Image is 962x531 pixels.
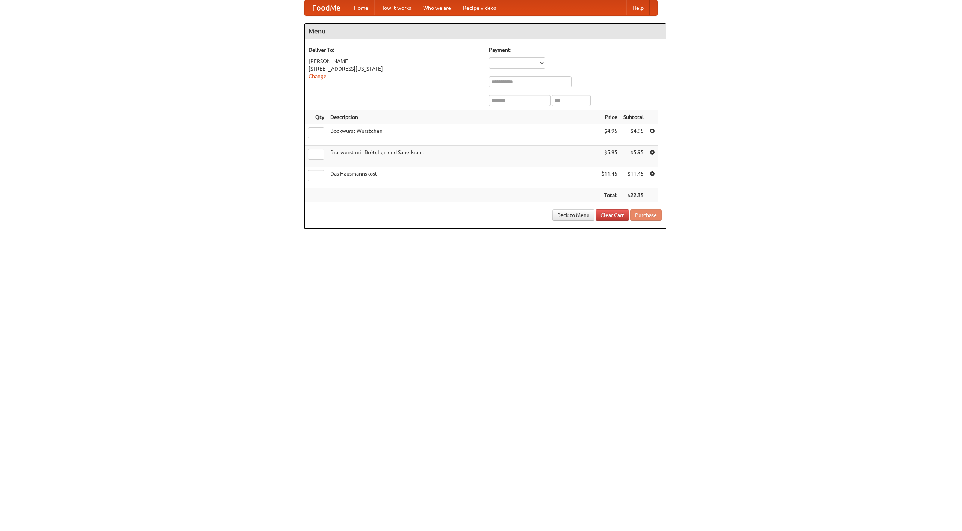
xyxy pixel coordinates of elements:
[626,0,650,15] a: Help
[552,209,594,221] a: Back to Menu
[309,46,481,54] h5: Deliver To:
[309,65,481,72] div: [STREET_ADDRESS][US_STATE]
[598,110,620,124] th: Price
[598,146,620,167] td: $5.95
[327,124,598,146] td: Bockwurst Würstchen
[305,110,327,124] th: Qty
[457,0,502,15] a: Recipe videos
[598,188,620,202] th: Total:
[598,167,620,188] td: $11.45
[374,0,417,15] a: How it works
[327,146,598,167] td: Bratwurst mit Brötchen und Sauerkraut
[620,188,647,202] th: $22.35
[489,46,662,54] h5: Payment:
[309,57,481,65] div: [PERSON_NAME]
[620,110,647,124] th: Subtotal
[348,0,374,15] a: Home
[596,209,629,221] a: Clear Cart
[620,124,647,146] td: $4.95
[417,0,457,15] a: Who we are
[305,24,666,39] h4: Menu
[630,209,662,221] button: Purchase
[598,124,620,146] td: $4.95
[620,167,647,188] td: $11.45
[305,0,348,15] a: FoodMe
[620,146,647,167] td: $5.95
[327,110,598,124] th: Description
[309,73,327,79] a: Change
[327,167,598,188] td: Das Hausmannskost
